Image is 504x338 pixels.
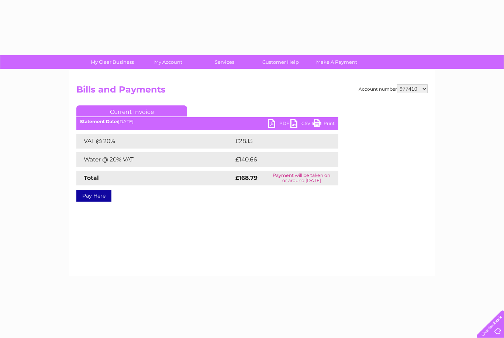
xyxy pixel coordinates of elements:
[234,134,323,149] td: £28.13
[76,105,187,116] a: Current Invoice
[84,174,99,181] strong: Total
[265,171,338,185] td: Payment will be taken on or around [DATE]
[268,119,290,130] a: PDF
[235,174,258,181] strong: £168.79
[76,152,234,167] td: Water @ 20% VAT
[194,55,255,69] a: Services
[290,119,313,130] a: CSV
[76,134,234,149] td: VAT @ 20%
[313,119,335,130] a: Print
[82,55,143,69] a: My Clear Business
[76,119,338,124] div: [DATE]
[138,55,199,69] a: My Account
[80,119,118,124] b: Statement Date:
[76,84,428,98] h2: Bills and Payments
[76,190,111,202] a: Pay Here
[250,55,311,69] a: Customer Help
[359,84,428,93] div: Account number
[234,152,325,167] td: £140.66
[306,55,367,69] a: Make A Payment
